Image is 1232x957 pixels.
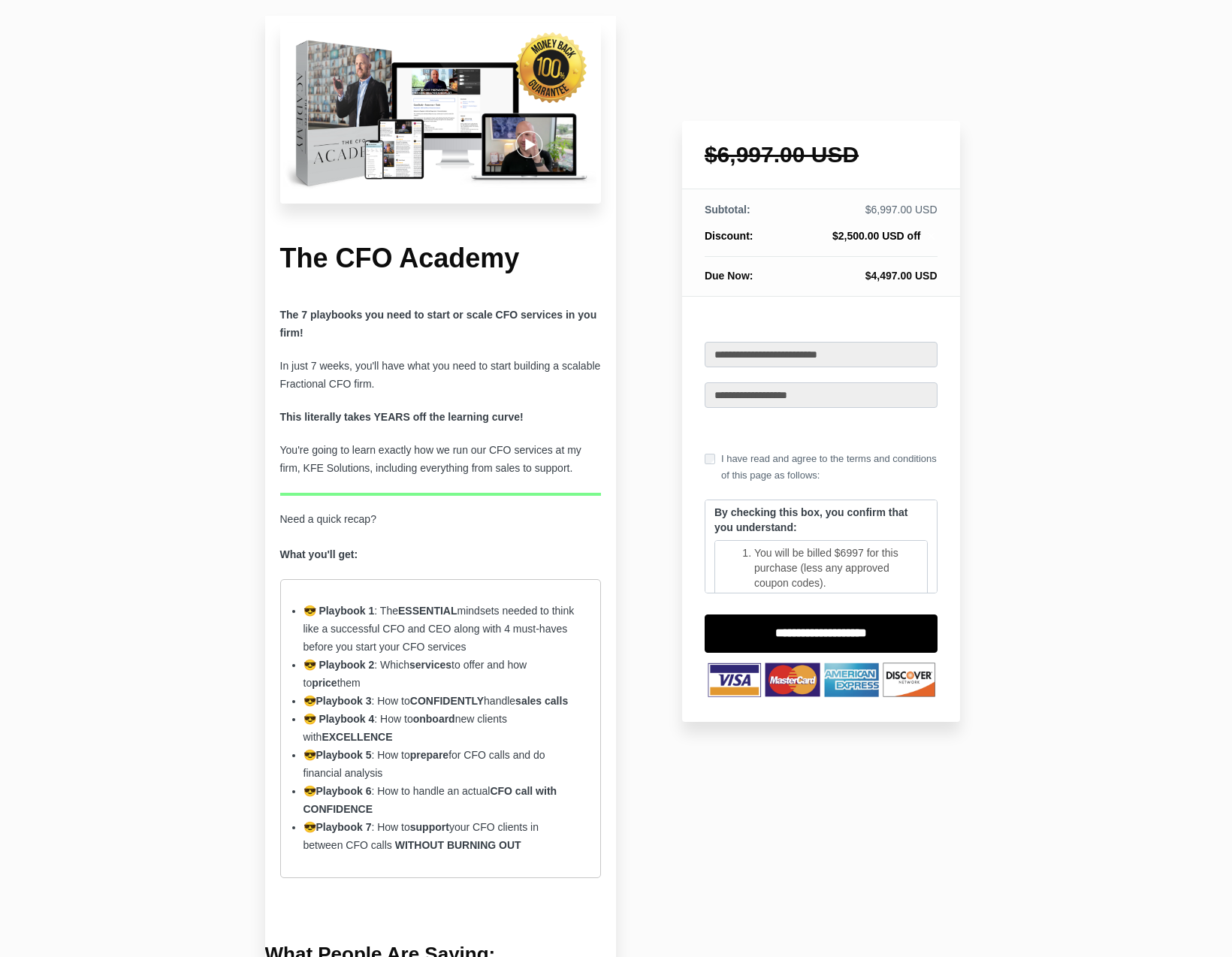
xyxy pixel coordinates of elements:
strong: By checking this box, you confirm that you understand: [714,506,907,533]
span: $4,497.00 USD [865,270,938,282]
span: 😎 : How to handle an actual [303,785,557,815]
img: TNbqccpWSzOQmI4HNVXb_Untitled_design-53.png [705,660,938,699]
strong: sales [515,695,542,707]
strong: ESSENTIAL [398,605,457,617]
b: The 7 playbooks you need to start or scale CFO services in you firm! [280,309,597,339]
strong: price [312,677,337,689]
li: You will receive Playbook 1 at the time of purchase. The additional 6 playbooks will be released ... [754,590,918,651]
th: Due Now: [705,257,778,284]
li: : The mindsets needed to think like a successful CFO and CEO along with 4 must-haves before you s... [303,602,578,657]
span: 😎 : How to your CFO clients in between CFO calls [303,821,539,851]
strong: Playbook 7 [316,821,372,833]
a: close [921,230,938,246]
span: Subtotal: [705,204,750,216]
strong: CFO call with CONFIDENCE [303,785,557,815]
a: Use a different card [705,423,938,439]
a: Logout [890,319,938,342]
strong: What you'll get: [280,548,358,560]
strong: WITHOUT BURNING OUT [395,839,521,851]
label: I have read and agree to the terms and conditions of this page as follows: [705,451,938,484]
img: c16be55-448c-d20c-6def-ad6c686240a2_Untitled_design-20.png [280,23,602,204]
h1: The CFO Academy [280,241,602,276]
span: 😎 : How to for CFO calls and do financial analysis [303,749,545,779]
p: In just 7 weeks, you'll have what you need to start building a scalable Fractional CFO firm. [280,358,602,394]
li: You will be billed $6997 for this purchase (less any approved coupon codes). [754,545,918,590]
th: Discount: [705,228,778,257]
strong: calls [545,695,568,707]
strong: prepare [410,749,448,761]
span: : Which to offer and how to them [303,659,527,689]
strong: onboard [413,713,455,725]
strong: support [410,821,449,833]
span: 😎 : How to handle [303,695,569,707]
input: I have read and agree to the terms and conditions of this page as follows: [705,454,715,464]
strong: 😎 Playbook 2 [303,659,375,671]
td: $6,997.00 USD [778,202,938,228]
i: close [925,230,938,243]
strong: This literally takes YEARS off the learning curve! [280,411,524,423]
strong: services [409,659,451,671]
span: $2,500.00 USD off [832,230,921,242]
p: You're going to learn exactly how we run our CFO services at my firm, KFE Solutions, including ev... [280,442,602,478]
span: : How to new clients with [303,713,507,743]
strong: Playbook 6 [316,785,372,797]
p: Need a quick recap? [280,511,602,565]
strong: Playbook 5 [316,749,372,761]
strong: Playbook 3 [316,695,372,707]
strong: EXCELLENCE [322,731,392,743]
strong: 😎 Playbook 1 [303,605,375,617]
strong: 😎 Playbook 4 [303,713,375,725]
strong: CONFIDENTLY [410,695,484,707]
h1: $6,997.00 USD [705,143,938,166]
